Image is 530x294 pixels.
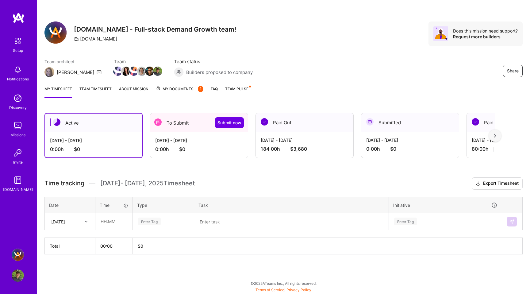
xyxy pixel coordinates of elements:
[507,68,519,74] span: Share
[145,67,154,76] img: Team Member Avatar
[44,180,84,187] span: Time tracking
[155,146,243,153] div: 0:00 h
[156,86,203,92] span: My Documents
[146,66,154,76] a: Team Member Avatar
[154,118,162,126] img: To Submit
[153,67,162,76] img: Team Member Avatar
[194,197,389,213] th: Task
[138,217,161,226] div: Enter Tag
[100,202,128,208] div: Time
[74,37,79,41] i: icon CompanyGray
[256,113,353,132] div: Paid Out
[10,132,25,138] div: Missions
[12,147,24,159] img: Invite
[174,67,184,77] img: Builders proposed to company
[7,76,29,82] div: Notifications
[45,238,95,254] th: Total
[255,288,311,292] span: |
[97,70,102,75] i: icon Mail
[122,66,130,76] a: Team Member Avatar
[74,25,236,33] h3: [DOMAIN_NAME] - Full-stack Demand Growth team!
[51,218,65,225] div: [DATE]
[494,133,496,138] img: right
[133,197,194,213] th: Type
[390,146,396,152] span: $0
[394,217,417,226] div: Enter Tag
[366,137,454,143] div: [DATE] - [DATE]
[100,180,195,187] span: [DATE] - [DATE] , 2025 Timesheet
[45,197,95,213] th: Date
[10,269,25,282] a: User Avatar
[44,21,67,44] img: Company Logo
[44,58,102,65] span: Team architect
[119,86,148,98] a: About Mission
[290,146,307,152] span: $3,680
[261,146,348,152] div: 184:00 h
[12,92,24,104] img: discovery
[453,34,518,40] div: Request more builders
[476,180,481,187] i: icon Download
[12,64,24,76] img: bell
[393,202,497,209] div: Initiative
[261,137,348,143] div: [DATE] - [DATE]
[154,66,162,76] a: Team Member Avatar
[13,47,23,54] div: Setup
[130,66,138,76] a: Team Member Avatar
[433,26,448,41] img: Avatar
[44,67,54,77] img: Team Architect
[12,269,24,282] img: User Avatar
[12,119,24,132] img: teamwork
[453,28,518,34] div: Does this mission need support?
[50,137,137,144] div: [DATE] - [DATE]
[74,36,117,42] div: [DOMAIN_NAME]
[156,86,203,98] a: My Documents1
[114,66,122,76] a: Team Member Avatar
[217,120,241,126] span: Submit now
[11,34,24,47] img: setup
[13,159,23,165] div: Invite
[503,65,523,77] button: Share
[179,146,185,153] span: $0
[215,117,244,128] button: Submit now
[96,213,132,230] input: HH:MM
[472,177,523,190] button: Export Timesheet
[57,69,94,75] div: [PERSON_NAME]
[3,186,33,193] div: [DOMAIN_NAME]
[225,87,248,91] span: Team Pulse
[261,118,268,126] img: Paid Out
[225,86,250,98] a: Team Pulse
[472,118,479,126] img: Paid Out
[45,114,142,132] div: Active
[129,67,138,76] img: Team Member Avatar
[255,288,284,292] a: Terms of Service
[12,12,25,23] img: logo
[509,219,514,224] img: Submit
[12,174,24,186] img: guide book
[174,58,253,65] span: Team status
[79,86,112,98] a: Team timesheet
[53,118,60,126] img: Active
[198,86,203,92] div: 1
[95,238,133,254] th: 00:00
[366,146,454,152] div: 0:00 h
[12,249,24,261] img: A.Team - Full-stack Demand Growth team!
[150,113,248,132] div: To Submit
[114,58,162,65] span: Team
[137,67,146,76] img: Team Member Avatar
[211,86,218,98] a: FAQ
[121,67,130,76] img: Team Member Avatar
[74,146,80,153] span: $0
[186,69,253,75] span: Builders proposed to company
[113,67,122,76] img: Team Member Avatar
[37,276,530,291] div: © 2025 ATeams Inc., All rights reserved.
[138,66,146,76] a: Team Member Avatar
[366,118,374,126] img: Submitted
[361,113,459,132] div: Submitted
[155,137,243,144] div: [DATE] - [DATE]
[10,249,25,261] a: A.Team - Full-stack Demand Growth team!
[44,86,72,98] a: My timesheet
[50,146,137,153] div: 0:00 h
[138,243,143,249] span: $ 0
[286,288,311,292] a: Privacy Policy
[9,104,27,111] div: Discovery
